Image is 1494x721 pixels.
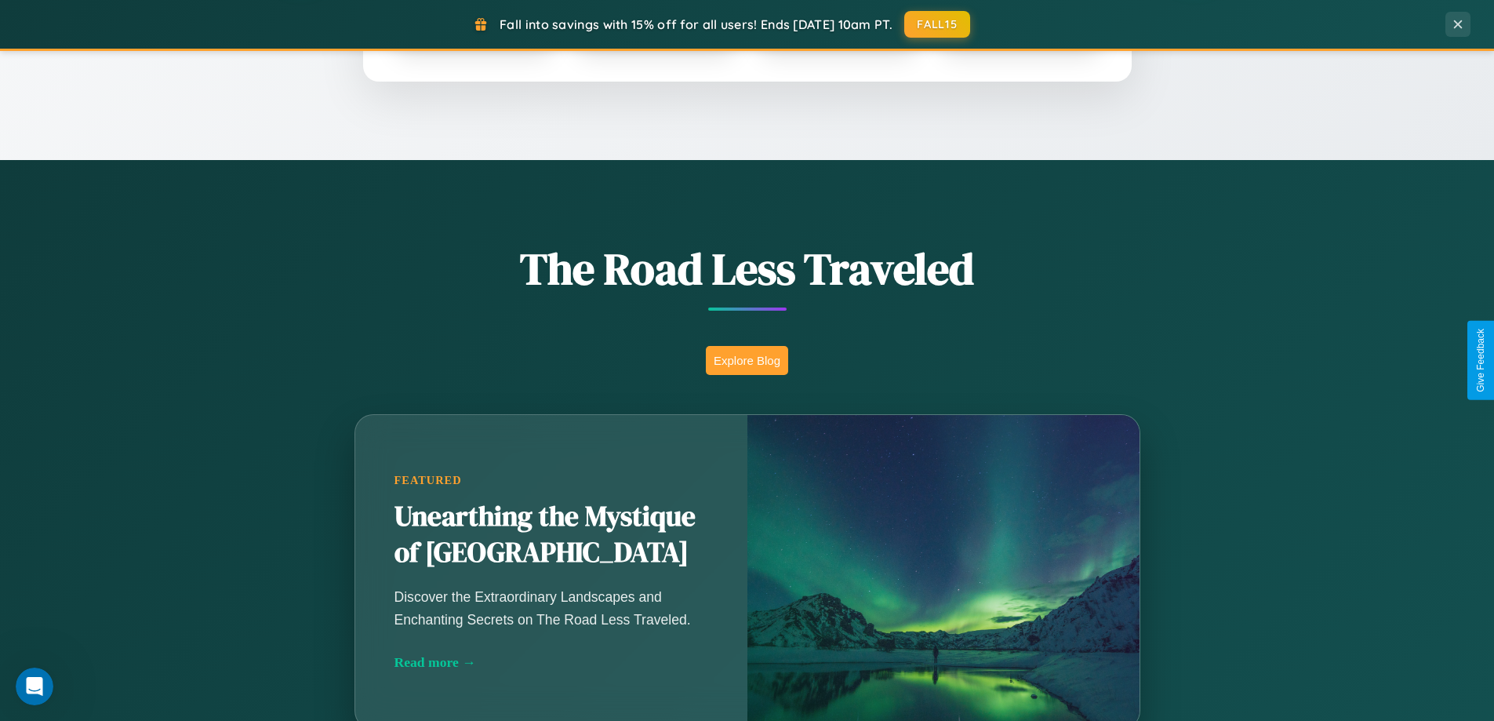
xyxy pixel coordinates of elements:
span: Fall into savings with 15% off for all users! Ends [DATE] 10am PT. [500,16,892,32]
iframe: Intercom live chat [16,668,53,705]
h2: Unearthing the Mystique of [GEOGRAPHIC_DATA] [394,499,708,571]
div: Read more → [394,654,708,671]
button: FALL15 [904,11,970,38]
div: Featured [394,474,708,487]
h1: The Road Less Traveled [277,239,1218,299]
div: Give Feedback [1475,329,1486,392]
p: Discover the Extraordinary Landscapes and Enchanting Secrets on The Road Less Traveled. [394,586,708,630]
button: Explore Blog [706,346,788,375]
